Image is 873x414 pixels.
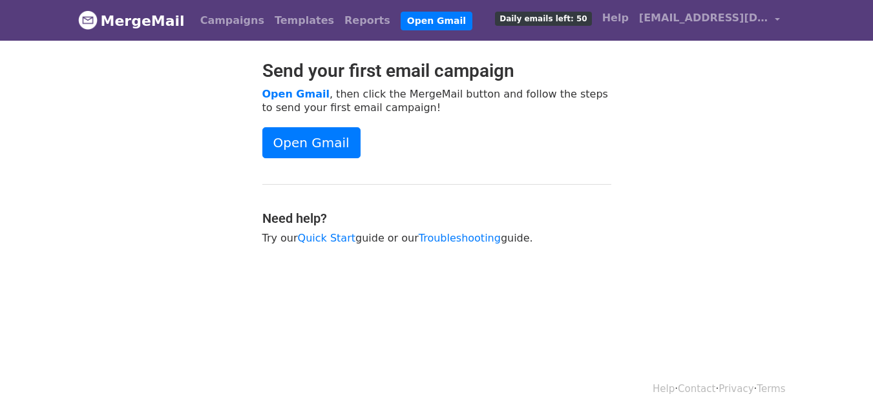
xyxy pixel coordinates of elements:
[195,8,269,34] a: Campaigns
[262,60,611,82] h2: Send your first email campaign
[262,231,611,245] p: Try our guide or our guide.
[262,127,361,158] a: Open Gmail
[262,88,330,100] a: Open Gmail
[719,383,753,395] a: Privacy
[269,8,339,34] a: Templates
[401,12,472,30] a: Open Gmail
[634,5,785,36] a: [EMAIL_ADDRESS][DOMAIN_NAME]
[339,8,395,34] a: Reports
[78,7,185,34] a: MergeMail
[419,232,501,244] a: Troubleshooting
[757,383,785,395] a: Terms
[490,5,596,31] a: Daily emails left: 50
[678,383,715,395] a: Contact
[262,87,611,114] p: , then click the MergeMail button and follow the steps to send your first email campaign!
[639,10,768,26] span: [EMAIL_ADDRESS][DOMAIN_NAME]
[298,232,355,244] a: Quick Start
[78,10,98,30] img: MergeMail logo
[495,12,591,26] span: Daily emails left: 50
[597,5,634,31] a: Help
[262,211,611,226] h4: Need help?
[653,383,675,395] a: Help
